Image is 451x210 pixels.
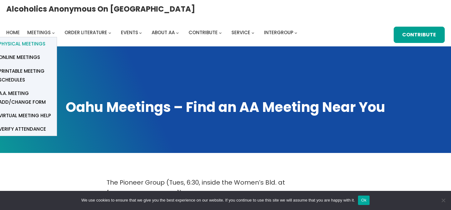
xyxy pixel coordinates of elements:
h1: Oahu Meetings – Find an AA Meeting Near You [6,98,445,117]
a: Service [231,28,250,37]
a: Events [121,28,138,37]
span: Service [231,29,250,36]
button: Meetings submenu [52,31,55,34]
span: Contribute [189,29,218,36]
span: Intergroup [264,29,293,36]
span: Meetings [27,29,51,36]
span: Home [6,29,20,36]
button: Events submenu [139,31,142,34]
a: Contribute [189,28,218,37]
span: We use cookies to ensure that we give you the best experience on our website. If you continue to ... [81,197,355,203]
a: Alcoholics Anonymous on [GEOGRAPHIC_DATA] [6,2,195,16]
p: The Pioneer Group (Tues, 6:30, inside the Women’s Bld. at [DEMOGRAPHIC_DATA]) is seeking support.... [106,177,345,199]
button: Order Literature submenu [108,31,111,34]
span: About AA [152,29,175,36]
a: Home [6,28,20,37]
a: About AA [152,28,175,37]
a: Contribute [394,27,445,43]
nav: Intergroup [6,28,299,37]
button: Contribute submenu [219,31,222,34]
span: Order Literature [65,29,107,36]
span: Events [121,29,138,36]
a: Intergroup [264,28,293,37]
button: Intergroup submenu [294,31,297,34]
span: No [440,197,446,203]
a: Meetings [27,28,51,37]
button: Ok [358,196,370,205]
button: Service submenu [251,31,254,34]
button: About AA submenu [176,31,179,34]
